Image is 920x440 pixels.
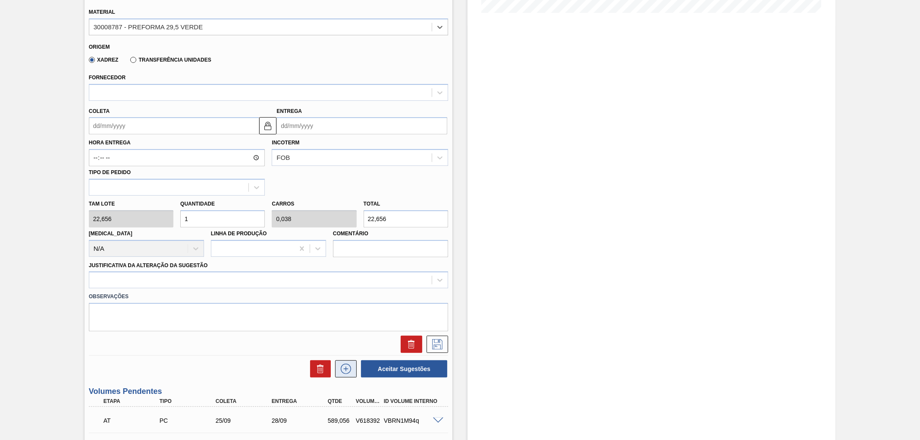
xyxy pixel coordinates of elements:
[89,169,131,175] label: Tipo de pedido
[382,417,445,424] div: VBRN1M94q
[276,117,447,134] input: dd/mm/yyyy
[89,9,115,15] label: Material
[396,336,422,353] div: Excluir Sugestão
[357,359,448,378] div: Aceitar Sugestões
[276,108,302,114] label: Entrega
[326,417,355,424] div: 589,056
[89,262,208,268] label: Justificativa da Alteração da Sugestão
[331,360,357,378] div: Nova sugestão
[101,398,165,404] div: Etapa
[94,23,203,31] div: 30008787 - PREFORMA 29,5 VERDE
[272,201,294,207] label: Carros
[89,75,126,81] label: Fornecedor
[89,117,260,134] input: dd/mm/yyyy
[157,398,221,404] div: Tipo
[263,121,273,131] img: locked
[180,201,215,207] label: Quantidade
[89,290,448,303] label: Observações
[89,198,173,210] label: Tam lote
[364,201,380,207] label: Total
[214,398,277,404] div: Coleta
[104,417,163,424] p: AT
[270,417,333,424] div: 28/09/2025
[157,417,221,424] div: Pedido de Compra
[354,417,383,424] div: V618392
[89,137,265,149] label: Hora Entrega
[270,398,333,404] div: Entrega
[214,417,277,424] div: 25/09/2025
[89,44,110,50] label: Origem
[306,360,331,378] div: Excluir Sugestões
[101,411,165,430] div: Aguardando Informações de Transporte
[382,398,445,404] div: Id Volume Interno
[89,387,448,396] h3: Volumes Pendentes
[276,154,290,162] div: FOB
[211,231,267,237] label: Linha de Produção
[361,360,447,378] button: Aceitar Sugestões
[326,398,355,404] div: Qtde
[89,108,110,114] label: Coleta
[89,231,132,237] label: [MEDICAL_DATA]
[333,228,448,240] label: Comentário
[354,398,383,404] div: Volume Portal
[272,140,299,146] label: Incoterm
[130,57,211,63] label: Transferência Unidades
[89,57,119,63] label: Xadrez
[259,117,276,134] button: locked
[422,336,448,353] div: Salvar Sugestão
